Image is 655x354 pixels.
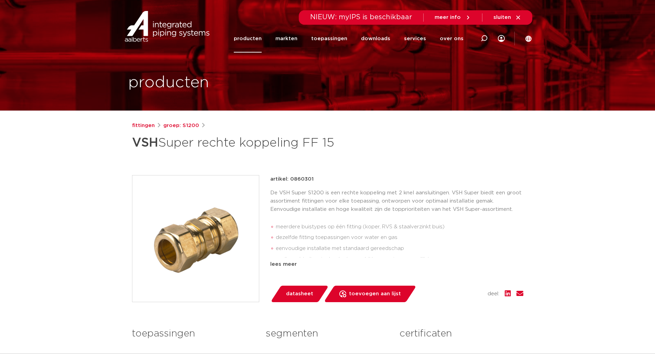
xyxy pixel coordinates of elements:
[493,14,521,21] a: sluiten
[311,25,347,53] a: toepassingen
[276,243,523,254] li: eenvoudige installatie met standaard gereedschap
[493,15,511,20] span: sluiten
[132,122,155,130] a: fittingen
[132,133,390,153] h1: Super rechte koppeling FF 15
[270,260,523,269] div: lees meer
[498,25,505,53] div: my IPS
[132,327,255,341] h3: toepassingen
[440,25,463,53] a: over ons
[276,254,523,265] li: snelle verbindingstechnologie waarbij her-montage mogelijk is
[286,288,313,299] span: datasheet
[435,14,471,21] a: meer info
[275,25,297,53] a: markten
[132,137,158,149] strong: VSH
[234,25,463,53] nav: Menu
[400,327,523,341] h3: certificaten
[276,221,523,232] li: meerdere buistypes op één fitting (koper, RVS & staalverzinkt buis)
[128,72,209,94] h1: producten
[349,288,401,299] span: toevoegen aan lijst
[270,175,314,183] p: artikel: 0860301
[404,25,426,53] a: services
[270,286,329,302] a: datasheet
[435,15,461,20] span: meer info
[361,25,390,53] a: downloads
[132,175,259,302] img: Product Image for VSH Super rechte koppeling FF 15
[266,327,389,341] h3: segmenten
[310,14,412,21] span: NIEUW: myIPS is beschikbaar
[270,189,523,214] p: De VSH Super S1200 is een rechte koppeling met 2 knel aansluitingen. VSH Super biedt een groot as...
[234,25,262,53] a: producten
[163,122,199,130] a: groep: S1200
[276,232,523,243] li: dezelfde fitting toepassingen voor water en gas
[488,290,499,298] span: deel:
